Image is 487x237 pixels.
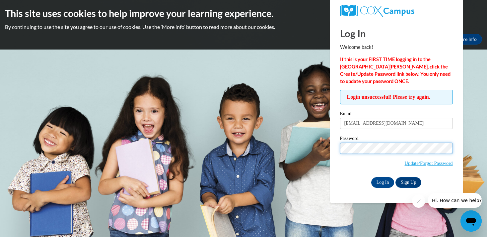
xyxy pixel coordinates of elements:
p: Welcome back! [340,44,453,51]
img: COX Campus [340,5,414,17]
label: Password [340,136,453,143]
iframe: Button to launch messaging window [460,210,482,232]
a: COX Campus [340,5,453,17]
h2: This site uses cookies to help improve your learning experience. [5,7,482,20]
a: More Info [451,34,482,45]
a: Sign Up [395,177,421,188]
iframe: Close message [412,194,425,208]
a: Update/Forgot Password [405,161,453,166]
span: Login unsuccessful! Please try again. [340,90,453,104]
strong: If this is your FIRST TIME logging in to the [GEOGRAPHIC_DATA][PERSON_NAME], click the Create/Upd... [340,57,451,84]
p: By continuing to use the site you agree to our use of cookies. Use the ‘More info’ button to read... [5,23,482,31]
iframe: Message from company [428,193,482,208]
input: Log In [371,177,394,188]
h1: Log In [340,27,453,40]
label: Email [340,111,453,118]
